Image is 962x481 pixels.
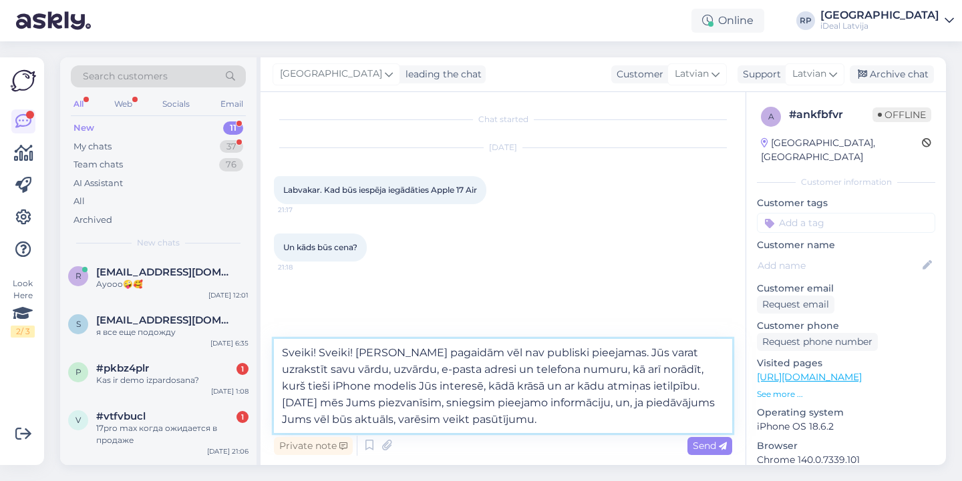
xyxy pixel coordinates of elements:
[738,67,781,81] div: Support
[757,296,834,314] div: Request email
[73,121,94,135] div: New
[820,10,939,21] div: [GEOGRAPHIC_DATA]
[96,410,146,422] span: #vtfvbucl
[675,67,709,81] span: Latvian
[236,363,249,375] div: 1
[73,177,123,190] div: AI Assistant
[758,258,920,273] input: Add name
[283,242,357,252] span: Un kāds būs cena?
[796,11,815,30] div: RP
[278,205,328,215] span: 21:17
[757,319,935,333] p: Customer phone
[820,21,939,31] div: iDeal Latvija
[757,420,935,434] p: iPhone OS 18.6.2
[219,158,243,171] div: 76
[76,319,81,329] span: s
[872,107,931,122] span: Offline
[274,437,353,455] div: Private note
[278,262,328,272] span: 21:18
[850,65,934,83] div: Archive chat
[693,440,727,452] span: Send
[73,158,123,171] div: Team chats
[761,136,922,164] div: [GEOGRAPHIC_DATA], [GEOGRAPHIC_DATA]
[757,356,935,370] p: Visited pages
[11,278,35,338] div: Look Here
[96,374,249,386] div: Kas ir demo izpardosana?
[236,411,249,423] div: 1
[223,121,243,135] div: 11
[283,185,477,195] span: Labvakar. Kad būs iespēja iegādāties Apple 17 Air
[757,439,935,453] p: Browser
[83,69,168,83] span: Search customers
[691,9,764,33] div: Online
[137,237,180,249] span: New chats
[400,67,482,81] div: leading the chat
[71,95,86,113] div: All
[210,338,249,348] div: [DATE] 6:35
[789,107,872,123] div: # ankfbfvr
[757,406,935,420] p: Operating system
[96,326,249,338] div: я все еще подожду
[96,314,235,326] span: sokolovaelina1943@gmail.com
[611,67,663,81] div: Customer
[73,140,112,153] div: My chats
[757,282,935,296] p: Customer email
[757,388,935,400] p: See more ...
[757,176,935,188] div: Customer information
[73,195,85,208] div: All
[218,95,246,113] div: Email
[757,333,878,351] div: Request phone number
[75,271,82,281] span: r
[274,339,732,433] textarea: Sveiki! Sveiki! [PERSON_NAME] pagaidām vēl nav publiski pieejamas. Jūs varat uzrakstīt savu vārdu...
[75,415,81,425] span: v
[11,326,35,338] div: 2 / 3
[757,238,935,252] p: Customer name
[757,453,935,467] p: Chrome 140.0.7339.101
[96,266,235,278] span: rinalds22154@gmail.com
[220,140,243,153] div: 37
[96,362,149,374] span: #pkbz4plr
[11,68,36,93] img: Askly Logo
[757,213,935,233] input: Add a tag
[207,446,249,456] div: [DATE] 21:06
[757,371,862,383] a: [URL][DOMAIN_NAME]
[211,386,249,396] div: [DATE] 1:08
[208,290,249,300] div: [DATE] 12:01
[820,10,954,31] a: [GEOGRAPHIC_DATA]iDeal Latvija
[792,67,826,81] span: Latvian
[757,196,935,210] p: Customer tags
[73,213,112,227] div: Archived
[160,95,192,113] div: Socials
[96,422,249,446] div: 17pro max когда ожидается в продаже
[274,141,732,153] div: [DATE]
[274,113,732,125] div: Chat started
[96,278,249,290] div: Ayooo🤪🥰
[112,95,135,113] div: Web
[280,67,382,81] span: [GEOGRAPHIC_DATA]
[75,367,82,377] span: p
[768,111,774,121] span: a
